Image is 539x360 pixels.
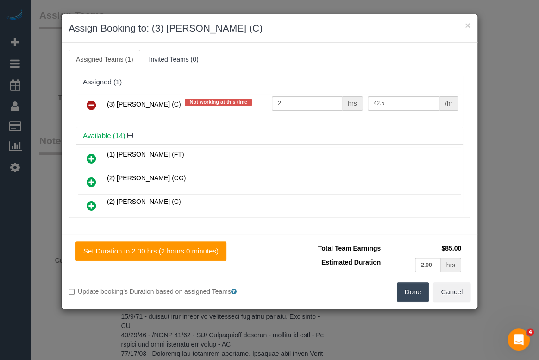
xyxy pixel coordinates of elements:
[433,282,470,302] button: Cancel
[83,78,456,86] div: Assigned (1)
[69,21,470,35] h3: Assign Booking to: (3) [PERSON_NAME] (C)
[69,50,140,69] a: Assigned Teams (1)
[83,132,456,140] h4: Available (14)
[276,241,383,255] td: Total Team Earnings
[465,20,470,30] button: ×
[441,258,461,272] div: hrs
[69,287,263,296] label: Update booking's Duration based on assigned Teams
[107,100,181,107] span: (3) [PERSON_NAME] (C)
[75,241,226,261] button: Set Duration to 2.00 hrs (2 hours 0 minutes)
[321,259,381,266] span: Estimated Duration
[107,198,181,205] span: (2) [PERSON_NAME] (C)
[397,282,429,302] button: Done
[342,96,363,111] div: hrs
[526,328,534,336] span: 4
[439,96,458,111] div: /hr
[69,289,75,295] input: Update booking's Duration based on assigned Teams
[383,241,464,255] td: $85.00
[185,99,252,106] span: Not working at this time
[508,328,530,351] iframe: Intercom live chat
[107,151,184,158] span: (1) [PERSON_NAME] (FT)
[141,50,206,69] a: Invited Teams (0)
[107,174,186,182] span: (2) [PERSON_NAME] (CG)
